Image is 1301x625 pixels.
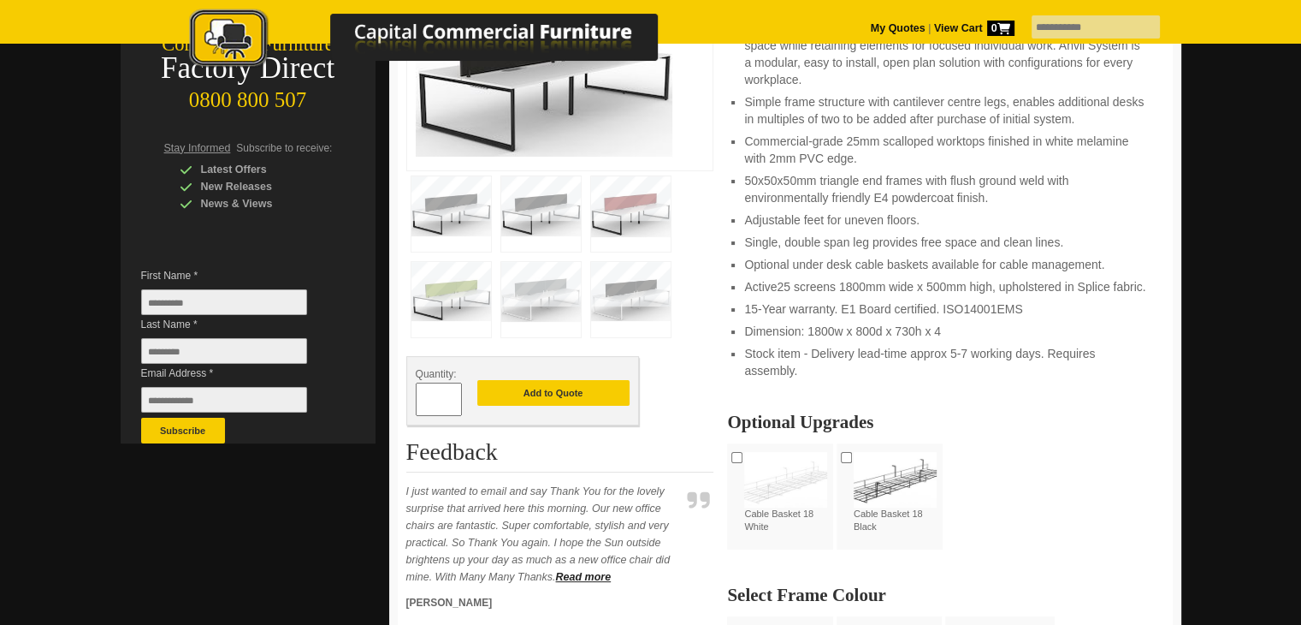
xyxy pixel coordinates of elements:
li: Stock item - Delivery lead-time approx 5-7 working days. Requires assembly. [744,345,1146,379]
label: Cable Basket 18 White [744,452,827,534]
a: View Cart0 [931,22,1014,34]
li: Optional under desk cable baskets available for cable management. [744,256,1146,273]
li: 15-Year warranty. E1 Board certified. ISO14001EMS [744,301,1146,318]
li: 50x50x50mm triangle end frames with flush ground weld with environmentally friendly E4 powdercoat... [744,172,1146,206]
img: Cable Basket 18 Black [854,452,937,508]
strong: View Cart [934,22,1014,34]
span: Email Address * [141,365,333,382]
span: Last Name * [141,316,333,333]
img: Cable Basket 18 White [744,452,827,508]
span: 0 [987,21,1014,36]
p: I just wanted to email and say Thank You for the lovely surprise that arrived here this morning. ... [406,483,680,586]
a: Capital Commercial Furniture Logo [142,9,741,76]
img: Anvil System Double Sided 1800 Desk 4 Person [416,12,672,157]
button: Subscribe [141,418,225,443]
li: Adjustable feet for uneven floors. [744,211,1146,229]
button: Add to Quote [477,380,630,406]
li: Single, double span leg provides free space and clean lines. [744,234,1146,251]
div: Factory Direct [121,57,376,80]
label: Cable Basket 18 Black [854,452,937,534]
div: 0800 800 507 [121,80,376,112]
p: [PERSON_NAME] [406,594,680,611]
input: First Name * [141,289,307,315]
input: Email Address * [141,387,307,413]
h2: Feedback [406,439,714,473]
a: Read more [555,571,611,583]
li: Dimension: 1800w x 800d x 730h x 4 [744,323,1146,340]
li: Active25 screens 1800mm wide x 500mm high, upholstered in Splice fabric. [744,278,1146,295]
span: First Name * [141,267,333,284]
li: Anvil system helps meet the unique challenge of providing a collaboration space while retaining e... [744,20,1146,88]
h2: Optional Upgrades [727,414,1163,431]
h2: Select Frame Colour [727,586,1163,604]
div: News & Views [180,195,342,212]
input: Last Name * [141,338,307,364]
span: Quantity: [416,368,457,380]
div: Latest Offers [180,161,342,178]
span: Stay Informed [164,142,231,154]
div: Commercial Furniture [121,33,376,57]
a: My Quotes [871,22,925,34]
li: Simple frame structure with cantilever centre legs, enables additional desks in multiples of two ... [744,93,1146,128]
li: Commercial-grade 25mm scalloped worktops finished in white melamine with 2mm PVC edge. [744,133,1146,167]
div: New Releases [180,178,342,195]
span: Subscribe to receive: [236,142,332,154]
img: Capital Commercial Furniture Logo [142,9,741,71]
